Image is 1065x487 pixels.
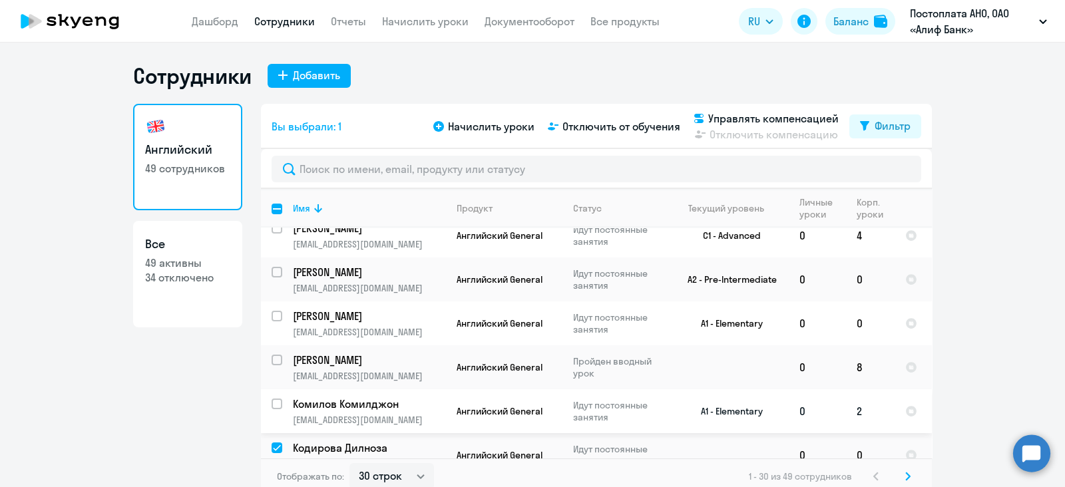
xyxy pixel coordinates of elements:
[573,202,602,214] div: Статус
[789,433,846,477] td: 0
[293,202,445,214] div: Имя
[665,257,789,301] td: A2 - Pre-Intermediate
[485,15,574,28] a: Документооборот
[293,370,445,382] p: [EMAIL_ADDRESS][DOMAIN_NAME]
[676,202,788,214] div: Текущий уровень
[457,405,542,417] span: Английский General
[846,214,895,257] td: 4
[833,13,869,29] div: Баланс
[293,309,443,323] p: [PERSON_NAME]
[846,301,895,345] td: 0
[910,5,1034,37] p: Постоплата АНО, ОАО «Алиф Банк»
[277,470,344,482] span: Отображать по:
[857,196,894,220] div: Корп. уроки
[573,224,664,247] p: Идут постоянные занятия
[457,317,542,329] span: Английский General
[573,311,664,335] p: Идут постоянные занятия
[573,267,664,291] p: Идут постоянные занятия
[293,353,445,367] a: [PERSON_NAME]
[846,345,895,389] td: 8
[789,214,846,257] td: 0
[457,361,542,373] span: Английский General
[293,282,445,294] p: [EMAIL_ADDRESS][DOMAIN_NAME]
[133,63,252,89] h1: Сотрудники
[331,15,366,28] a: Отчеты
[846,389,895,433] td: 2
[573,443,664,467] p: Идут постоянные занятия
[665,389,789,433] td: A1 - Elementary
[145,255,230,270] p: 49 активны
[293,202,310,214] div: Имя
[573,399,664,423] p: Идут постоянные занятия
[272,156,921,182] input: Поиск по имени, email, продукту или статусу
[293,353,443,367] p: [PERSON_NAME]
[268,64,351,88] button: Добавить
[293,397,443,411] p: Комилов Комилджон
[846,257,895,301] td: 0
[293,440,443,455] p: Кодирова Дилноза
[903,5,1054,37] button: Постоплата АНО, ОАО «Алиф Банк»
[293,397,445,411] a: Комилов Комилджон
[457,449,542,461] span: Английский General
[145,161,230,176] p: 49 сотрудников
[293,414,445,426] p: [EMAIL_ADDRESS][DOMAIN_NAME]
[562,118,680,134] span: Отключить от обучения
[789,257,846,301] td: 0
[789,389,846,433] td: 0
[849,114,921,138] button: Фильтр
[749,470,852,482] span: 1 - 30 из 49 сотрудников
[145,141,230,158] h3: Английский
[448,118,534,134] span: Начислить уроки
[748,13,760,29] span: RU
[145,116,166,137] img: english
[874,15,887,28] img: balance
[272,118,341,134] span: Вы выбрали: 1
[133,104,242,210] a: Английский49 сотрудников
[457,230,542,242] span: Английский General
[573,355,664,379] p: Пройден вводный урок
[145,270,230,285] p: 34 отключено
[293,238,445,250] p: [EMAIL_ADDRESS][DOMAIN_NAME]
[739,8,783,35] button: RU
[457,273,542,285] span: Английский General
[133,221,242,327] a: Все49 активны34 отключено
[665,301,789,345] td: A1 - Elementary
[293,67,340,83] div: Добавить
[825,8,895,35] button: Балансbalance
[293,221,443,236] p: [PERSON_NAME]
[799,196,845,220] div: Личные уроки
[789,345,846,389] td: 0
[145,236,230,253] h3: Все
[789,301,846,345] td: 0
[875,118,911,134] div: Фильтр
[382,15,469,28] a: Начислить уроки
[590,15,660,28] a: Все продукты
[293,265,443,279] p: [PERSON_NAME]
[708,110,839,126] span: Управлять компенсацией
[254,15,315,28] a: Сотрудники
[293,309,445,323] a: [PERSON_NAME]
[846,433,895,477] td: 0
[192,15,238,28] a: Дашборд
[293,326,445,338] p: [EMAIL_ADDRESS][DOMAIN_NAME]
[688,202,764,214] div: Текущий уровень
[665,214,789,257] td: C1 - Advanced
[293,221,445,236] a: [PERSON_NAME]
[457,202,493,214] div: Продукт
[293,265,445,279] a: [PERSON_NAME]
[293,440,445,455] a: Кодирова Дилноза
